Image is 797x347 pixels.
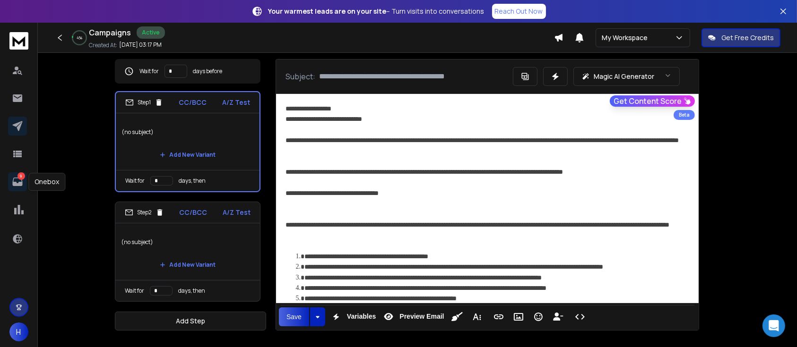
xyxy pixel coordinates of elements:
[674,110,695,120] div: Beta
[286,71,315,82] p: Subject:
[448,307,466,326] button: Clean HTML
[327,307,378,326] button: Variables
[8,172,27,191] a: 9
[345,313,378,321] span: Variables
[180,208,208,217] p: CC/BCC
[17,172,25,180] p: 9
[222,98,250,107] p: A/Z Test
[762,314,785,337] div: Open Intercom Messenger
[492,4,546,19] a: Reach Out Now
[89,27,131,38] h1: Campaigns
[9,322,28,341] button: H
[125,287,144,295] p: Wait for
[573,67,680,86] button: Magic AI Generator
[571,307,589,326] button: Code View
[529,307,547,326] button: Emoticons
[121,229,254,255] p: (no subject)
[77,35,82,41] p: 4 %
[89,42,117,49] p: Created At:
[119,41,162,49] p: [DATE] 03:17 PM
[152,255,223,274] button: Add New Variant
[702,28,780,47] button: Get Free Credits
[495,7,543,16] p: Reach Out Now
[115,202,260,302] li: Step2CC/BCCA/Z Test(no subject)Add New VariantWait fordays, then
[115,91,260,192] li: Step1CC/BCCA/Z Test(no subject)Add New VariantWait fordays, then
[721,33,774,42] p: Get Free Credits
[125,98,163,107] div: Step 1
[398,313,446,321] span: Preview Email
[115,312,266,330] button: Add Step
[549,307,567,326] button: Insert Unsubscribe Link
[137,26,165,39] div: Active
[279,307,309,326] button: Save
[125,208,164,217] div: Step 2
[594,72,654,81] p: Magic AI Generator
[139,68,159,75] p: Wait for
[610,95,695,107] button: Get Content Score
[223,208,251,217] p: A/Z Test
[269,7,387,16] strong: Your warmest leads are on your site
[490,307,508,326] button: Insert Link (Ctrl+K)
[510,307,528,326] button: Insert Image (Ctrl+P)
[602,33,651,42] p: My Workspace
[9,32,28,50] img: logo
[179,98,207,107] p: CC/BCC
[178,287,205,295] p: days, then
[380,307,446,326] button: Preview Email
[269,7,485,16] p: – Turn visits into conversations
[152,145,223,164] button: Add New Variant
[121,119,254,145] p: (no subject)
[179,177,206,185] p: days, then
[468,307,486,326] button: More Text
[28,173,65,191] div: Onebox
[193,68,222,75] p: days before
[125,177,145,185] p: Wait for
